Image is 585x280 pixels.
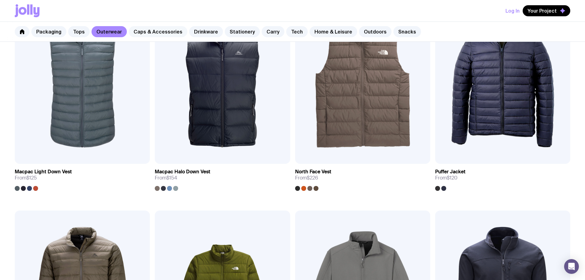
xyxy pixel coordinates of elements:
span: $226 [307,175,318,181]
a: Macpac Halo Down VestFrom$154 [155,164,290,191]
a: Home & Leisure [310,26,357,37]
a: Outerwear [92,26,127,37]
a: North Face VestFrom$226 [295,164,430,191]
span: From [295,175,318,181]
a: Caps & Accessories [129,26,187,37]
a: Tops [68,26,90,37]
a: Drinkware [189,26,223,37]
button: Your Project [523,5,570,16]
span: From [15,175,37,181]
span: From [435,175,458,181]
h3: North Face Vest [295,169,331,175]
a: Macpac Light Down VestFrom$125 [15,164,150,191]
a: Carry [262,26,284,37]
h3: Macpac Light Down Vest [15,169,72,175]
span: $154 [166,175,177,181]
span: $120 [447,175,458,181]
span: $125 [26,175,37,181]
span: Your Project [528,8,557,14]
a: Stationery [225,26,260,37]
h3: Puffer Jacket [435,169,466,175]
a: Tech [286,26,308,37]
a: Snacks [393,26,421,37]
h3: Macpac Halo Down Vest [155,169,210,175]
a: Outdoors [359,26,392,37]
div: Open Intercom Messenger [564,259,579,274]
button: Log In [505,5,520,16]
span: From [155,175,177,181]
a: Packaging [31,26,66,37]
a: Puffer JacketFrom$120 [435,164,570,191]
